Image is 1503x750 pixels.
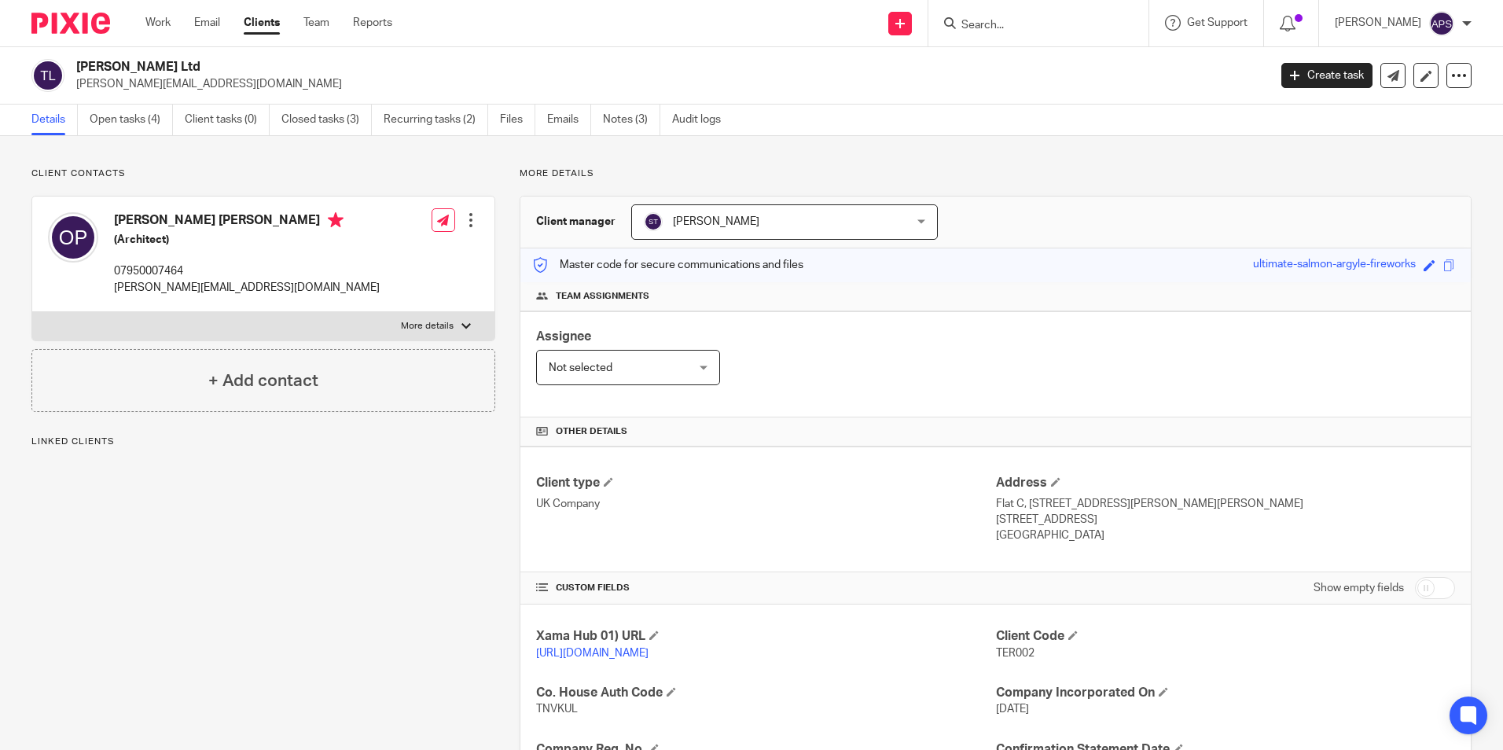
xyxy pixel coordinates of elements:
div: ultimate-salmon-argyle-fireworks [1253,256,1416,274]
span: Team assignments [556,290,649,303]
span: [PERSON_NAME] [673,216,759,227]
a: Clients [244,15,280,31]
span: Other details [556,425,627,438]
img: svg%3E [1429,11,1454,36]
a: Team [303,15,329,31]
a: Closed tasks (3) [281,105,372,135]
h4: Client Code [996,628,1455,645]
a: Audit logs [672,105,733,135]
a: Details [31,105,78,135]
a: Notes (3) [603,105,660,135]
p: Master code for secure communications and files [532,257,803,273]
input: Search [960,19,1101,33]
p: Client contacts [31,167,495,180]
a: Reports [353,15,392,31]
h4: + Add contact [208,369,318,393]
i: Primary [328,212,344,228]
p: [PERSON_NAME][EMAIL_ADDRESS][DOMAIN_NAME] [76,76,1258,92]
p: 07950007464 [114,263,380,279]
a: Files [500,105,535,135]
span: Get Support [1187,17,1248,28]
h4: [PERSON_NAME] [PERSON_NAME] [114,212,380,232]
a: Work [145,15,171,31]
h4: CUSTOM FIELDS [536,582,995,594]
h4: Company Incorporated On [996,685,1455,701]
p: [GEOGRAPHIC_DATA] [996,528,1455,543]
h5: (Architect) [114,232,380,248]
label: Show empty fields [1314,580,1404,596]
p: [PERSON_NAME][EMAIL_ADDRESS][DOMAIN_NAME] [114,280,380,296]
p: Linked clients [31,436,495,448]
h2: [PERSON_NAME] Ltd [76,59,1021,75]
a: Recurring tasks (2) [384,105,488,135]
a: Create task [1281,63,1373,88]
p: More details [401,320,454,333]
a: Client tasks (0) [185,105,270,135]
a: Emails [547,105,591,135]
img: svg%3E [48,212,98,263]
a: Open tasks (4) [90,105,173,135]
img: svg%3E [644,212,663,231]
a: [URL][DOMAIN_NAME] [536,648,649,659]
span: Not selected [549,362,612,373]
p: More details [520,167,1472,180]
h4: Co. House Auth Code [536,685,995,701]
img: svg%3E [31,59,64,92]
span: [DATE] [996,704,1029,715]
a: Email [194,15,220,31]
p: Flat C, [STREET_ADDRESS][PERSON_NAME][PERSON_NAME] [996,496,1455,512]
h4: Client type [536,475,995,491]
h4: Xama Hub 01) URL [536,628,995,645]
span: TNVKUL [536,704,578,715]
h4: Address [996,475,1455,491]
img: Pixie [31,13,110,34]
span: Assignee [536,330,591,343]
p: [STREET_ADDRESS] [996,512,1455,528]
p: UK Company [536,496,995,512]
h3: Client manager [536,214,616,230]
span: TER002 [996,648,1034,659]
p: [PERSON_NAME] [1335,15,1421,31]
